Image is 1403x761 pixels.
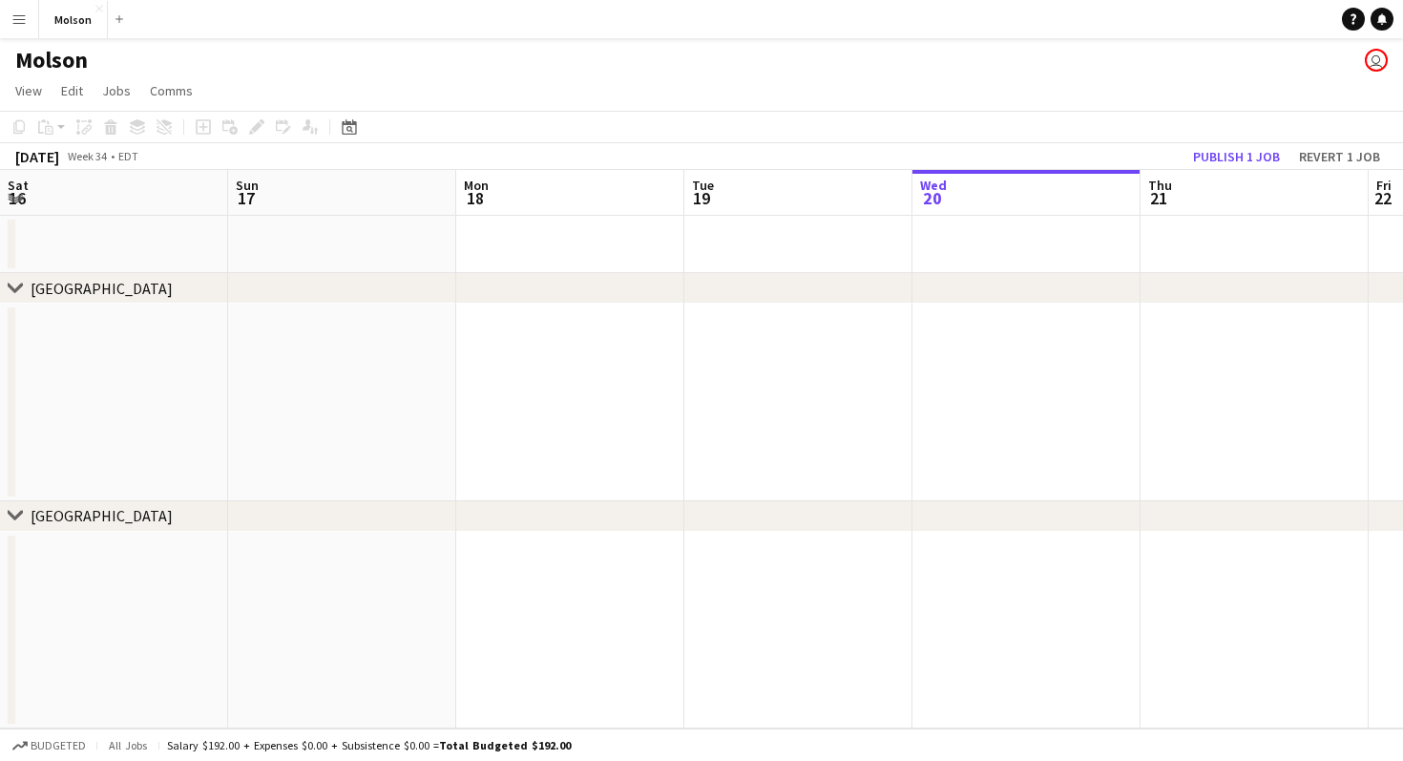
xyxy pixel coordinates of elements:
[8,177,29,194] span: Sat
[53,78,91,103] a: Edit
[1185,144,1288,169] button: Publish 1 job
[461,187,489,209] span: 18
[1376,177,1392,194] span: Fri
[15,147,59,166] div: [DATE]
[39,1,108,38] button: Molson
[1373,187,1392,209] span: 22
[8,78,50,103] a: View
[31,279,173,298] div: [GEOGRAPHIC_DATA]
[1291,144,1388,169] button: Revert 1 job
[692,177,714,194] span: Tue
[31,739,86,752] span: Budgeted
[917,187,947,209] span: 20
[102,82,131,99] span: Jobs
[233,187,259,209] span: 17
[1148,177,1172,194] span: Thu
[236,177,259,194] span: Sun
[15,82,42,99] span: View
[689,187,714,209] span: 19
[464,177,489,194] span: Mon
[439,738,571,752] span: Total Budgeted $192.00
[5,187,29,209] span: 16
[920,177,947,194] span: Wed
[31,506,173,525] div: [GEOGRAPHIC_DATA]
[15,46,88,74] h1: Molson
[1365,49,1388,72] app-user-avatar: Poojitha Bangalore Girish
[63,149,111,163] span: Week 34
[105,738,151,752] span: All jobs
[142,78,200,103] a: Comms
[118,149,138,163] div: EDT
[61,82,83,99] span: Edit
[1145,187,1172,209] span: 21
[10,735,89,756] button: Budgeted
[150,82,193,99] span: Comms
[94,78,138,103] a: Jobs
[167,738,571,752] div: Salary $192.00 + Expenses $0.00 + Subsistence $0.00 =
